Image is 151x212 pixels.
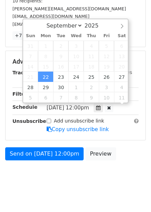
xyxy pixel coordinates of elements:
span: September 24, 2025 [68,72,84,82]
span: September 30, 2025 [53,82,68,92]
span: September 11, 2025 [84,51,99,61]
a: Send on [DATE] 12:00pm [5,147,84,160]
span: September 23, 2025 [53,72,68,82]
span: Sat [114,34,129,38]
span: September 26, 2025 [99,72,114,82]
span: September 2, 2025 [53,41,68,51]
span: October 11, 2025 [114,92,129,103]
span: September 25, 2025 [84,72,99,82]
small: [EMAIL_ADDRESS][DOMAIN_NAME] [12,22,89,27]
span: October 1, 2025 [68,82,84,92]
a: Preview [85,147,116,160]
span: September 13, 2025 [114,51,129,61]
span: Sun [23,34,38,38]
a: Copy unsubscribe link [47,126,109,132]
span: September 15, 2025 [38,61,53,72]
span: October 8, 2025 [68,92,84,103]
small: [EMAIL_ADDRESS][DOMAIN_NAME] [12,14,89,19]
span: September 10, 2025 [68,51,84,61]
span: Thu [84,34,99,38]
span: September 1, 2025 [38,41,53,51]
span: October 3, 2025 [99,82,114,92]
span: October 6, 2025 [38,92,53,103]
input: Year [83,22,107,29]
span: September 8, 2025 [38,51,53,61]
span: September 14, 2025 [23,61,38,72]
span: September 28, 2025 [23,82,38,92]
span: October 10, 2025 [99,92,114,103]
span: September 3, 2025 [68,41,84,51]
span: September 12, 2025 [99,51,114,61]
iframe: Chat Widget [116,179,151,212]
span: [DATE] 12:00pm [47,105,89,111]
span: September 5, 2025 [99,41,114,51]
span: September 22, 2025 [38,72,53,82]
span: October 5, 2025 [23,92,38,103]
span: September 17, 2025 [68,61,84,72]
span: September 6, 2025 [114,41,129,51]
span: September 20, 2025 [114,61,129,72]
a: +7 more [12,31,38,40]
span: September 4, 2025 [84,41,99,51]
span: October 7, 2025 [53,92,68,103]
span: August 31, 2025 [23,41,38,51]
span: September 9, 2025 [53,51,68,61]
span: October 2, 2025 [84,82,99,92]
span: Wed [68,34,84,38]
span: September 27, 2025 [114,72,129,82]
strong: Filters [12,91,30,97]
span: Mon [38,34,53,38]
span: September 19, 2025 [99,61,114,72]
span: September 16, 2025 [53,61,68,72]
span: Tue [53,34,68,38]
span: October 9, 2025 [84,92,99,103]
strong: Schedule [12,104,37,110]
span: September 29, 2025 [38,82,53,92]
strong: Tracking [12,70,36,75]
span: Fri [99,34,114,38]
label: Add unsubscribe link [54,117,104,125]
span: October 4, 2025 [114,82,129,92]
strong: Unsubscribe [12,118,46,124]
span: September 7, 2025 [23,51,38,61]
span: September 21, 2025 [23,72,38,82]
h5: Advanced [12,58,139,65]
small: [PERSON_NAME][EMAIL_ADDRESS][DOMAIN_NAME] [12,6,126,11]
span: September 18, 2025 [84,61,99,72]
